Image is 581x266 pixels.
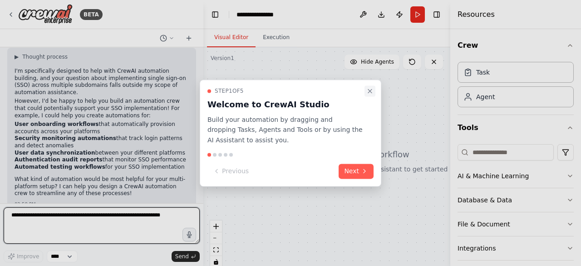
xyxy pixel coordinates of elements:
button: Close walkthrough [364,85,375,96]
p: Build your automation by dragging and dropping Tasks, Agents and Tools or by using the AI Assista... [207,115,363,146]
button: Next [339,164,374,179]
button: Hide left sidebar [209,8,222,21]
button: Previous [207,164,254,179]
h3: Welcome to CrewAI Studio [207,98,363,111]
span: Step 1 of 5 [215,87,244,95]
